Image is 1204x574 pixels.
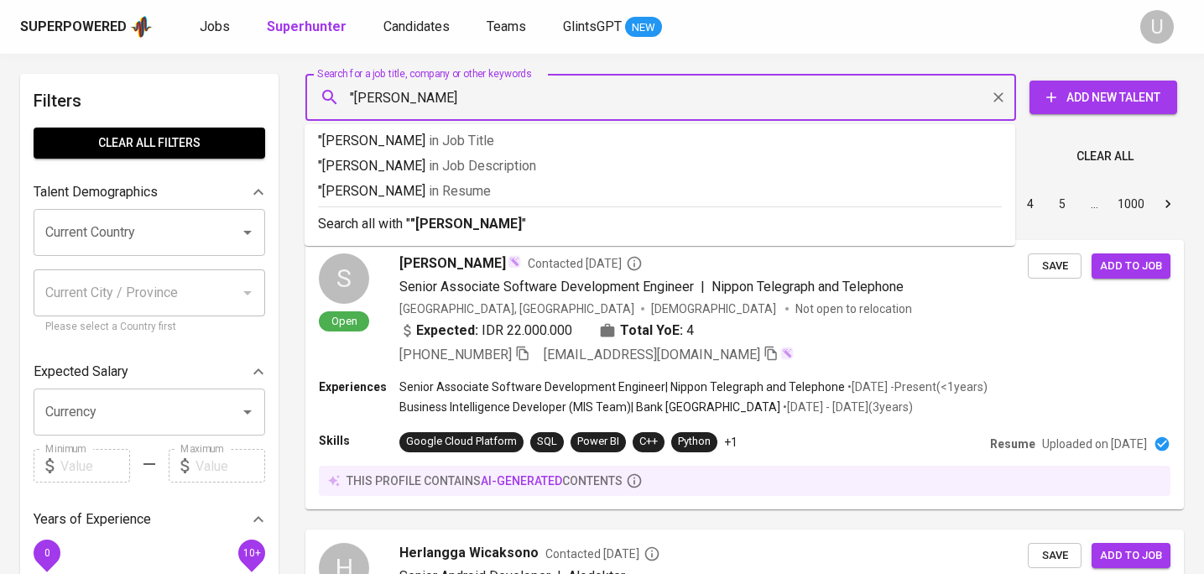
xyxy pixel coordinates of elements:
p: this profile contains contents [347,472,623,489]
span: Open [325,314,364,328]
div: Power BI [577,434,619,450]
span: Contacted [DATE] [528,255,643,272]
span: 0 [44,547,50,559]
button: Save [1028,253,1082,279]
span: Senior Associate Software Development Engineer [399,279,694,295]
b: Expected: [416,321,478,341]
span: Clear All [1076,146,1134,167]
h6: Filters [34,87,265,114]
div: Expected Salary [34,355,265,389]
div: IDR 22.000.000 [399,321,572,341]
input: Value [195,449,265,483]
input: Value [60,449,130,483]
p: Uploaded on [DATE] [1042,436,1147,452]
button: Open [236,221,259,244]
span: Nippon Telegraph and Telephone [711,279,904,295]
a: Superhunter [267,17,350,38]
span: Add New Talent [1043,87,1164,108]
p: Not open to relocation [795,300,912,317]
div: C++ [639,434,658,450]
span: Save [1036,257,1073,276]
span: Teams [487,18,526,34]
p: "[PERSON_NAME] [318,156,1002,176]
button: Clear [987,86,1010,109]
a: Teams [487,17,529,38]
button: Go to page 1000 [1113,190,1149,217]
div: U [1140,10,1174,44]
button: Go to page 4 [1017,190,1044,217]
div: Years of Experience [34,503,265,536]
div: Python [678,434,711,450]
button: Save [1028,543,1082,569]
img: app logo [130,14,153,39]
p: Resume [990,436,1035,452]
span: Add to job [1100,257,1162,276]
b: Total YoE: [620,321,683,341]
p: "[PERSON_NAME] [318,131,1002,151]
p: Experiences [319,378,399,395]
button: Open [236,400,259,424]
button: Go to page 5 [1049,190,1076,217]
p: Skills [319,432,399,449]
b: Superhunter [267,18,347,34]
p: • [DATE] - [DATE] ( 3 years ) [780,399,913,415]
span: GlintsGPT [563,18,622,34]
span: Candidates [383,18,450,34]
span: in Job Description [429,158,536,174]
span: [PERSON_NAME] [399,253,506,274]
p: Talent Demographics [34,182,158,202]
span: Herlangga Wicaksono [399,543,539,563]
div: Talent Demographics [34,175,265,209]
b: "[PERSON_NAME] [410,216,522,232]
img: magic_wand.svg [508,255,521,269]
span: 10+ [242,547,260,559]
p: Expected Salary [34,362,128,382]
p: Please select a Country first [45,319,253,336]
button: Clear All [1070,141,1140,172]
button: Go to next page [1154,190,1181,217]
svg: By Batam recruiter [644,545,660,562]
div: [GEOGRAPHIC_DATA], [GEOGRAPHIC_DATA] [399,300,634,317]
div: Superpowered [20,18,127,37]
button: Add to job [1092,543,1170,569]
div: S [319,253,369,304]
p: Business Intelligence Developer (MIS Team) | Bank [GEOGRAPHIC_DATA] [399,399,780,415]
span: | [701,277,705,297]
p: "[PERSON_NAME] [318,181,1002,201]
nav: pagination navigation [887,190,1184,217]
button: Add New Talent [1029,81,1177,114]
button: Clear All filters [34,128,265,159]
span: 4 [686,321,694,341]
span: [PHONE_NUMBER] [399,347,512,363]
span: Add to job [1100,546,1162,566]
p: Senior Associate Software Development Engineer | Nippon Telegraph and Telephone [399,378,845,395]
p: +1 [724,434,738,451]
span: NEW [625,19,662,36]
div: Google Cloud Platform [406,434,517,450]
span: Save [1036,546,1073,566]
span: Clear All filters [47,133,252,154]
span: [EMAIL_ADDRESS][DOMAIN_NAME] [544,347,760,363]
a: Superpoweredapp logo [20,14,153,39]
p: Search all with " " [318,214,1002,234]
span: [DEMOGRAPHIC_DATA] [651,300,779,317]
p: • [DATE] - Present ( <1 years ) [845,378,988,395]
a: GlintsGPT NEW [563,17,662,38]
span: AI-generated [481,474,562,488]
a: Jobs [200,17,233,38]
span: Contacted [DATE] [545,545,660,562]
span: Jobs [200,18,230,34]
img: magic_wand.svg [780,347,794,360]
button: Add to job [1092,253,1170,279]
span: in Job Title [429,133,494,149]
p: Years of Experience [34,509,151,530]
a: SOpen[PERSON_NAME]Contacted [DATE]Senior Associate Software Development Engineer|Nippon Telegraph... [305,240,1184,509]
span: in Resume [429,183,491,199]
svg: By Batam recruiter [626,255,643,272]
a: Candidates [383,17,453,38]
div: SQL [537,434,557,450]
div: … [1081,196,1108,212]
